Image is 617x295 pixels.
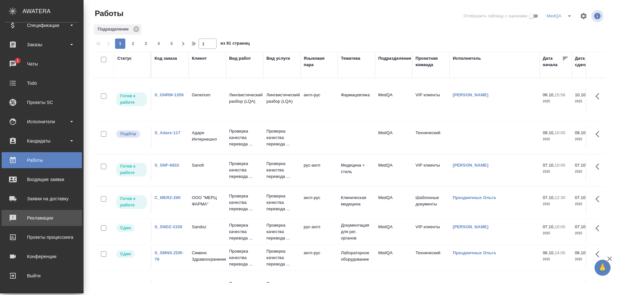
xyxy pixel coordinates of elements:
div: split button [545,11,576,21]
p: 12:30 [555,195,565,200]
a: Работы [2,152,82,168]
p: Проверка качества перевода ... [229,193,260,212]
div: Клиент [192,55,207,62]
td: VIP клиенты [412,221,450,243]
button: Здесь прячутся важные кнопки [592,89,607,104]
div: Статус [117,55,132,62]
p: Проверка качества перевода ... [266,128,297,147]
p: 10:00 [555,130,565,135]
td: рус-англ [300,221,338,243]
p: 07.10, [575,163,587,168]
p: 2025 [575,256,601,263]
p: Generium [192,92,223,98]
p: Фармацевтика [341,92,372,98]
td: англ-рус [300,89,338,111]
p: Проверка качества перевода ... [229,248,260,267]
button: Здесь прячутся важные кнопки [592,279,607,294]
td: англ-рус [300,247,338,269]
a: S_SNF-6932 [155,163,179,168]
a: 1Чаты [2,56,82,72]
div: Подразделение [94,24,141,35]
span: Посмотреть информацию [591,10,605,22]
p: Сименс Здравоохранение [192,250,223,263]
div: Вид услуги [266,55,290,62]
button: Здесь прячутся важные кнопки [592,247,607,262]
td: Шаблонные документы [412,191,450,214]
div: Подразделение [378,55,411,62]
a: S_SMNS-ZDR-79 [155,250,183,262]
div: Todo [5,78,79,88]
p: Проверка качества перевода ... [266,248,297,267]
div: Менеджер проверил работу исполнителя, передает ее на следующий этап [116,282,148,291]
p: 09.10, [575,130,587,135]
p: Подразделение [98,26,131,32]
div: Исполнитель может приступить к работе [116,195,148,210]
td: Технический [412,126,450,149]
a: [PERSON_NAME] [453,224,488,229]
span: из 91 страниц [220,39,250,49]
p: 09.10, [543,130,555,135]
td: Технический [412,247,450,269]
p: Лингвистический разбор (LQA) [266,92,297,105]
div: Менеджер проверил работу исполнителя, передает ее на следующий этап [116,250,148,258]
p: 2025 [543,230,568,237]
p: Сдан [120,225,131,231]
div: Конференции [5,252,79,261]
a: S_GNRM-1359 [155,92,183,97]
td: MedQA [375,247,412,269]
p: Документация для рег. органов [341,222,372,241]
span: 🙏 [597,261,608,274]
td: VIP клиенты [412,89,450,111]
p: 07.10, [575,195,587,200]
div: Проекты SC [5,98,79,107]
p: Проверка качества перевода ... [229,161,260,180]
a: Входящие заявки [2,171,82,187]
p: 2025 [575,136,601,143]
span: 2 [128,40,138,47]
div: Менеджер проверил работу исполнителя, передает ее на следующий этап [116,224,148,232]
p: 2025 [575,201,601,207]
a: Проекты процессинга [2,229,82,245]
button: 2 [128,39,138,49]
p: 2025 [543,136,568,143]
p: 07.10, [543,224,555,229]
button: Здесь прячутся важные кнопки [592,126,607,142]
div: Тематика [341,55,360,62]
p: 07.10, [575,224,587,229]
div: Рекламации [5,213,79,223]
p: Проверка качества перевода ... [266,193,297,212]
div: Дата сдачи [575,55,594,68]
p: Адаре Интернешнл [192,130,223,143]
td: MedQA [375,126,412,149]
p: 2025 [543,98,568,105]
a: Конференции [2,248,82,265]
td: MedQA [375,221,412,243]
div: Чаты [5,59,79,69]
button: Здесь прячутся важные кнопки [592,221,607,236]
span: Настроить таблицу [576,8,591,24]
div: AWATERA [22,5,84,18]
p: Sandoz [192,224,223,230]
p: 06.10, [575,250,587,255]
td: рус-англ [300,159,338,181]
a: Рекламации [2,210,82,226]
a: Заявки на доставку [2,191,82,207]
div: Заявки на доставку [5,194,79,204]
p: 07.10, [543,163,555,168]
div: Проекты процессинга [5,232,79,242]
div: Кандидаты [5,136,79,146]
span: 5 [166,40,177,47]
p: ООО "МЕРЦ ФАРМА" [192,195,223,207]
div: Вид работ [229,55,251,62]
p: Готов к работе [120,163,143,176]
p: Подбор [120,131,136,137]
div: Проектная команда [416,55,446,68]
a: Выйти [2,268,82,284]
p: 2025 [543,169,568,175]
span: 1 [13,57,22,64]
p: 2025 [575,98,601,105]
p: 10:00 [555,224,565,229]
a: Todo [2,75,82,91]
button: 5 [166,39,177,49]
a: [PERSON_NAME] [453,163,488,168]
